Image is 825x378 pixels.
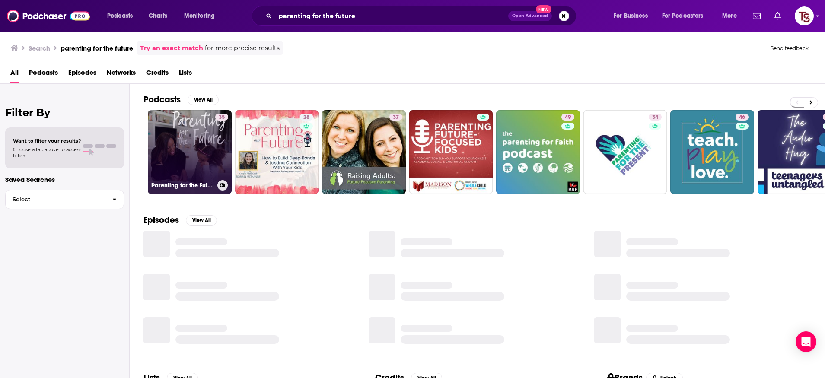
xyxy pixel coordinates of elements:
[101,9,144,23] button: open menu
[178,9,226,23] button: open menu
[205,43,280,53] span: for more precise results
[143,215,179,226] h2: Episodes
[583,110,667,194] a: 34
[215,114,228,121] a: 35
[275,9,508,23] input: Search podcasts, credits, & more...
[322,110,406,194] a: 37
[722,10,737,22] span: More
[795,6,814,25] span: Logged in as TvSMediaGroup
[652,113,658,122] span: 34
[796,331,816,352] div: Open Intercom Messenger
[768,44,811,52] button: Send feedback
[771,9,784,23] a: Show notifications dropdown
[140,43,203,53] a: Try an exact match
[496,110,580,194] a: 49
[300,114,313,121] a: 28
[670,110,754,194] a: 46
[29,44,50,52] h3: Search
[561,114,574,121] a: 49
[61,44,133,52] h3: parenting for the future
[716,9,748,23] button: open menu
[5,190,124,209] button: Select
[29,66,58,83] a: Podcasts
[188,95,219,105] button: View All
[736,114,749,121] a: 46
[608,9,659,23] button: open menu
[143,9,172,23] a: Charts
[662,10,704,22] span: For Podcasters
[656,9,716,23] button: open menu
[184,10,215,22] span: Monitoring
[5,175,124,184] p: Saved Searches
[186,215,217,226] button: View All
[389,114,402,121] a: 37
[146,66,169,83] a: Credits
[107,66,136,83] a: Networks
[795,6,814,25] img: User Profile
[219,113,225,122] span: 35
[6,197,105,202] span: Select
[107,10,133,22] span: Podcasts
[13,146,81,159] span: Choose a tab above to access filters.
[13,138,81,144] span: Want to filter your results?
[149,10,167,22] span: Charts
[508,11,552,21] button: Open AdvancedNew
[148,110,232,194] a: 35Parenting for the Future
[536,5,551,13] span: New
[143,94,219,105] a: PodcastsView All
[179,66,192,83] a: Lists
[7,8,90,24] img: Podchaser - Follow, Share and Rate Podcasts
[512,14,548,18] span: Open Advanced
[565,113,571,122] span: 49
[649,114,662,121] a: 34
[143,94,181,105] h2: Podcasts
[260,6,585,26] div: Search podcasts, credits, & more...
[614,10,648,22] span: For Business
[393,113,399,122] span: 37
[151,182,214,189] h3: Parenting for the Future
[749,9,764,23] a: Show notifications dropdown
[739,113,745,122] span: 46
[143,215,217,226] a: EpisodesView All
[795,6,814,25] button: Show profile menu
[10,66,19,83] a: All
[68,66,96,83] a: Episodes
[235,110,319,194] a: 28
[5,106,124,119] h2: Filter By
[303,113,309,122] span: 28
